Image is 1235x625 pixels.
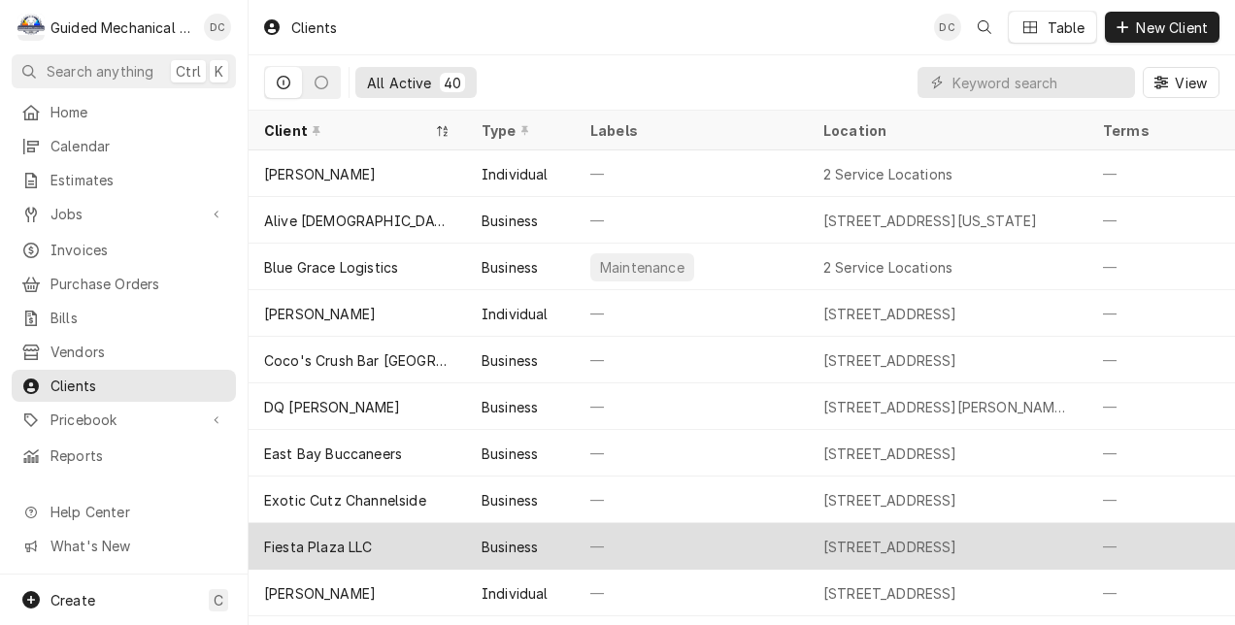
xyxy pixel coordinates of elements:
[204,14,231,41] div: Daniel Cornell's Avatar
[1171,73,1211,93] span: View
[12,164,236,196] a: Estimates
[12,96,236,128] a: Home
[50,136,226,156] span: Calendar
[1048,17,1085,38] div: Table
[823,490,957,510] div: [STREET_ADDRESS]
[575,570,808,616] div: —
[12,370,236,402] a: Clients
[575,523,808,570] div: —
[215,61,223,82] span: K
[12,336,236,368] a: Vendors
[50,502,224,522] span: Help Center
[482,397,538,417] div: Business
[934,14,961,41] div: Daniel Cornell's Avatar
[17,14,45,41] div: G
[50,536,224,556] span: What's New
[482,350,538,371] div: Business
[1087,150,1227,197] div: —
[12,496,236,528] a: Go to Help Center
[1087,290,1227,337] div: —
[50,170,226,190] span: Estimates
[823,257,952,278] div: 2 Service Locations
[482,444,538,464] div: Business
[264,537,373,557] div: Fiesta Plaza LLC
[1087,430,1227,477] div: —
[12,404,236,436] a: Go to Pricebook
[598,257,686,278] div: Maintenance
[12,268,236,300] a: Purchase Orders
[952,67,1125,98] input: Keyword search
[12,130,236,162] a: Calendar
[482,257,538,278] div: Business
[575,477,808,523] div: —
[575,430,808,477] div: —
[1087,197,1227,244] div: —
[934,14,961,41] div: DC
[12,302,236,334] a: Bills
[367,73,432,93] div: All Active
[1143,67,1219,98] button: View
[823,211,1037,231] div: [STREET_ADDRESS][US_STATE]
[482,537,538,557] div: Business
[264,444,402,464] div: East Bay Buccaneers
[12,440,236,472] a: Reports
[444,73,461,93] div: 40
[482,583,549,604] div: Individual
[204,14,231,41] div: DC
[50,410,197,430] span: Pricebook
[50,376,226,396] span: Clients
[50,102,226,122] span: Home
[264,304,376,324] div: [PERSON_NAME]
[50,274,226,294] span: Purchase Orders
[1105,12,1219,43] button: New Client
[176,61,201,82] span: Ctrl
[823,120,1072,141] div: Location
[575,290,808,337] div: —
[575,197,808,244] div: —
[50,240,226,260] span: Invoices
[1103,120,1208,141] div: Terms
[50,445,226,466] span: Reports
[823,304,957,324] div: [STREET_ADDRESS]
[482,164,549,184] div: Individual
[264,120,431,141] div: Client
[12,234,236,266] a: Invoices
[823,583,957,604] div: [STREET_ADDRESS]
[50,342,226,362] span: Vendors
[575,383,808,430] div: —
[12,54,236,88] button: Search anythingCtrlK
[264,397,401,417] div: DQ [PERSON_NAME]
[823,397,1072,417] div: [STREET_ADDRESS][PERSON_NAME][PERSON_NAME]
[264,211,451,231] div: Alive [DEMOGRAPHIC_DATA]
[1087,244,1227,290] div: —
[482,120,555,141] div: Type
[482,304,549,324] div: Individual
[264,164,376,184] div: [PERSON_NAME]
[264,583,376,604] div: [PERSON_NAME]
[17,14,45,41] div: Guided Mechanical Services, LLC's Avatar
[823,537,957,557] div: [STREET_ADDRESS]
[823,444,957,464] div: [STREET_ADDRESS]
[575,150,808,197] div: —
[1087,570,1227,616] div: —
[1087,337,1227,383] div: —
[50,204,197,224] span: Jobs
[214,590,223,610] span: C
[50,17,193,38] div: Guided Mechanical Services, LLC
[482,211,538,231] div: Business
[1132,17,1212,38] span: New Client
[50,308,226,328] span: Bills
[823,350,957,371] div: [STREET_ADDRESS]
[482,490,538,510] div: Business
[50,592,95,609] span: Create
[823,164,952,184] div: 2 Service Locations
[264,257,398,278] div: Blue Grace Logistics
[590,120,792,141] div: Labels
[969,12,1000,43] button: Open search
[264,490,426,510] div: Exotic Cutz Channelside
[47,61,153,82] span: Search anything
[12,198,236,230] a: Go to Jobs
[1087,477,1227,523] div: —
[264,350,451,371] div: Coco's Crush Bar [GEOGRAPHIC_DATA]
[575,337,808,383] div: —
